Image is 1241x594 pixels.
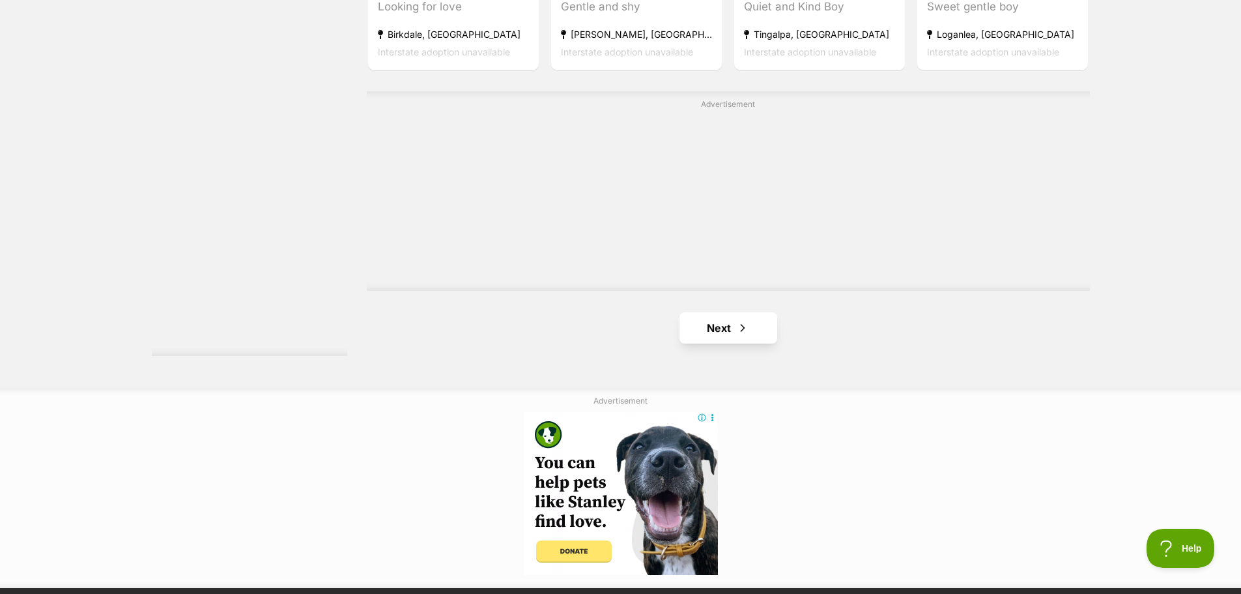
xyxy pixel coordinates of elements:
[378,46,510,57] span: Interstate adoption unavailable
[744,46,876,57] span: Interstate adoption unavailable
[378,25,529,43] strong: Birkdale, [GEOGRAPHIC_DATA]
[744,25,895,43] strong: Tingalpa, [GEOGRAPHIC_DATA]
[367,312,1090,344] nav: Pagination
[367,91,1090,291] div: Advertisement
[412,115,1044,278] iframe: Advertisement
[1147,529,1215,568] iframe: Help Scout Beacon - Open
[561,46,693,57] span: Interstate adoption unavailable
[524,412,718,575] iframe: Advertisement
[927,46,1059,57] span: Interstate adoption unavailable
[561,25,712,43] strong: [PERSON_NAME], [GEOGRAPHIC_DATA]
[679,312,777,344] a: Next page
[927,25,1078,43] strong: Loganlea, [GEOGRAPHIC_DATA]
